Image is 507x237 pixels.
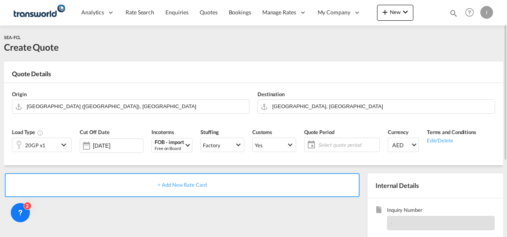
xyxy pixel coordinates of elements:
span: Bookings [229,9,251,16]
span: Quote Period [304,129,334,135]
span: Incoterms [151,129,174,135]
div: Create Quote [4,41,59,53]
span: Select quote period [318,141,377,148]
span: Select quote period [316,139,379,150]
md-icon: icon-plus 400-fg [380,7,390,17]
md-icon: icon-calendar [305,140,314,150]
input: Search by Door/Port [27,99,245,113]
md-icon: icon-chevron-down [401,7,410,17]
div: Factory [203,142,220,148]
span: Load Type [12,129,43,135]
span: + Add New Rate Card [157,182,206,188]
span: Currency [388,129,409,135]
input: Select [93,142,143,149]
div: icon-magnify [449,9,458,21]
span: Terms and Conditions [427,129,476,135]
div: 20GP x1 [25,140,45,151]
span: Enquiries [165,9,189,16]
span: Analytics [81,8,104,16]
span: AED [392,141,411,149]
div: Internal Details [367,173,503,198]
md-select: Select Incoterms: FOB - import Free on Board [151,138,193,152]
md-select: Select Stuffing: Factory [200,138,244,152]
div: FOB - import [155,139,184,145]
img: f753ae806dec11f0841701cdfdf085c0.png [12,4,66,22]
span: Rate Search [126,9,154,16]
span: My Company [318,8,350,16]
md-input-container: Jebel Ali, AEJEA [257,99,495,114]
span: Inquiry Number [387,206,495,215]
div: Help [463,6,480,20]
span: Customs [252,129,272,135]
md-icon: icon-magnify [449,9,458,18]
span: Destination [257,91,285,97]
span: - [391,220,393,226]
span: Help [463,6,476,19]
span: Quotes [200,9,217,16]
span: Manage Rates [262,8,296,16]
div: Quote Details [4,69,503,82]
span: Stuffing [200,129,219,135]
div: Yes [255,142,263,148]
div: + Add New Rate Card [5,173,360,197]
span: Origin [12,91,26,97]
span: SEA-FCL [4,35,21,40]
span: Cut Off Date [80,129,110,135]
div: Free on Board [155,145,184,151]
div: I [480,6,493,19]
button: icon-plus 400-fgNewicon-chevron-down [377,5,413,21]
md-input-container: Genova (Genoa), ITGOA [12,99,250,114]
md-select: Select Customs: Yes [252,138,296,152]
md-select: Select Currency: د.إ AEDUnited Arab Emirates Dirham [388,138,419,152]
div: 20GP x1icon-chevron-down [12,138,72,152]
span: New [380,9,410,15]
md-icon: icon-chevron-down [59,140,71,150]
input: Search by Door/Port [272,99,491,113]
md-icon: icon-information-outline [37,130,43,136]
div: Edit/Delete [427,136,476,144]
